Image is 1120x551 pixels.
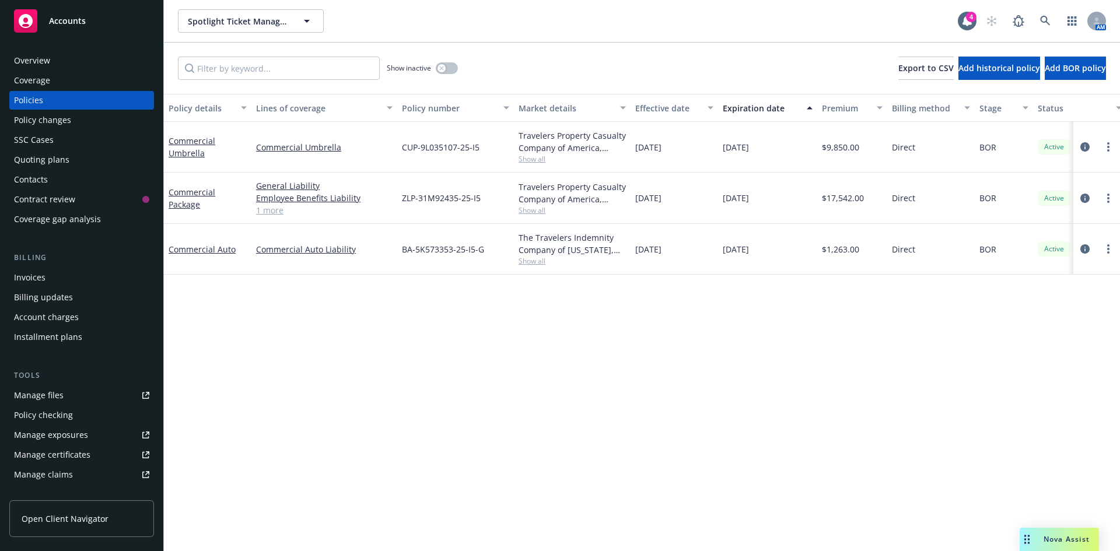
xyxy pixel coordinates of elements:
[164,94,251,122] button: Policy details
[256,180,393,192] a: General Liability
[9,370,154,381] div: Tools
[635,192,661,204] span: [DATE]
[519,205,626,215] span: Show all
[519,181,626,205] div: Travelers Property Casualty Company of America, Travelers Insurance
[519,231,626,256] div: The Travelers Indemnity Company of [US_STATE], Travelers Insurance
[14,71,50,90] div: Coverage
[1007,9,1030,33] a: Report a Bug
[1042,193,1066,203] span: Active
[1101,191,1115,205] a: more
[1042,244,1066,254] span: Active
[9,386,154,405] a: Manage files
[958,62,1040,73] span: Add historical policy
[14,190,75,209] div: Contract review
[402,102,496,114] div: Policy number
[723,243,749,255] span: [DATE]
[14,386,64,405] div: Manage files
[256,141,393,153] a: Commercial Umbrella
[822,243,859,255] span: $1,263.00
[188,15,289,27] span: Spotlight Ticket Management Inc.
[887,94,975,122] button: Billing method
[169,135,215,159] a: Commercial Umbrella
[1020,528,1034,551] div: Drag to move
[519,256,626,266] span: Show all
[1101,242,1115,256] a: more
[9,328,154,346] a: Installment plans
[9,308,154,327] a: Account charges
[9,111,154,129] a: Policy changes
[1038,102,1109,114] div: Status
[958,57,1040,80] button: Add historical policy
[898,62,954,73] span: Export to CSV
[14,426,88,444] div: Manage exposures
[979,141,996,153] span: BOR
[9,406,154,424] a: Policy checking
[256,102,380,114] div: Lines of coverage
[635,243,661,255] span: [DATE]
[892,192,915,204] span: Direct
[519,129,626,154] div: Travelers Property Casualty Company of America, Travelers Insurance
[1060,9,1084,33] a: Switch app
[9,210,154,229] a: Coverage gap analysis
[892,141,915,153] span: Direct
[1044,534,1090,544] span: Nova Assist
[169,244,236,255] a: Commercial Auto
[9,51,154,70] a: Overview
[979,102,1016,114] div: Stage
[9,170,154,189] a: Contacts
[9,5,154,37] a: Accounts
[14,328,82,346] div: Installment plans
[9,288,154,307] a: Billing updates
[22,513,108,525] span: Open Client Navigator
[9,485,154,504] a: Manage BORs
[402,192,481,204] span: ZLP-31M92435-25-I5
[635,141,661,153] span: [DATE]
[14,51,50,70] div: Overview
[14,406,73,424] div: Policy checking
[980,9,1003,33] a: Start snowing
[9,150,154,169] a: Quoting plans
[718,94,817,122] button: Expiration date
[723,192,749,204] span: [DATE]
[256,192,393,204] a: Employee Benefits Liability
[1042,142,1066,152] span: Active
[387,63,431,73] span: Show inactive
[979,192,996,204] span: BOR
[251,94,397,122] button: Lines of coverage
[14,170,48,189] div: Contacts
[14,91,43,110] div: Policies
[9,426,154,444] span: Manage exposures
[822,192,864,204] span: $17,542.00
[178,57,380,80] input: Filter by keyword...
[14,465,73,484] div: Manage claims
[14,485,69,504] div: Manage BORs
[256,243,393,255] a: Commercial Auto Liability
[966,12,977,22] div: 4
[402,243,484,255] span: BA-5K573353-25-I5-G
[723,102,800,114] div: Expiration date
[892,243,915,255] span: Direct
[169,102,234,114] div: Policy details
[256,204,393,216] a: 1 more
[979,243,996,255] span: BOR
[1078,191,1092,205] a: circleInformation
[817,94,887,122] button: Premium
[9,190,154,209] a: Contract review
[1034,9,1057,33] a: Search
[898,57,954,80] button: Export to CSV
[514,94,631,122] button: Market details
[14,111,71,129] div: Policy changes
[14,131,54,149] div: SSC Cases
[1078,140,1092,154] a: circleInformation
[9,445,154,464] a: Manage certificates
[1101,140,1115,154] a: more
[1020,528,1099,551] button: Nova Assist
[519,154,626,164] span: Show all
[519,102,613,114] div: Market details
[9,268,154,287] a: Invoices
[402,141,480,153] span: CUP-9L035107-25-I5
[9,71,154,90] a: Coverage
[169,187,215,210] a: Commercial Package
[975,94,1033,122] button: Stage
[723,141,749,153] span: [DATE]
